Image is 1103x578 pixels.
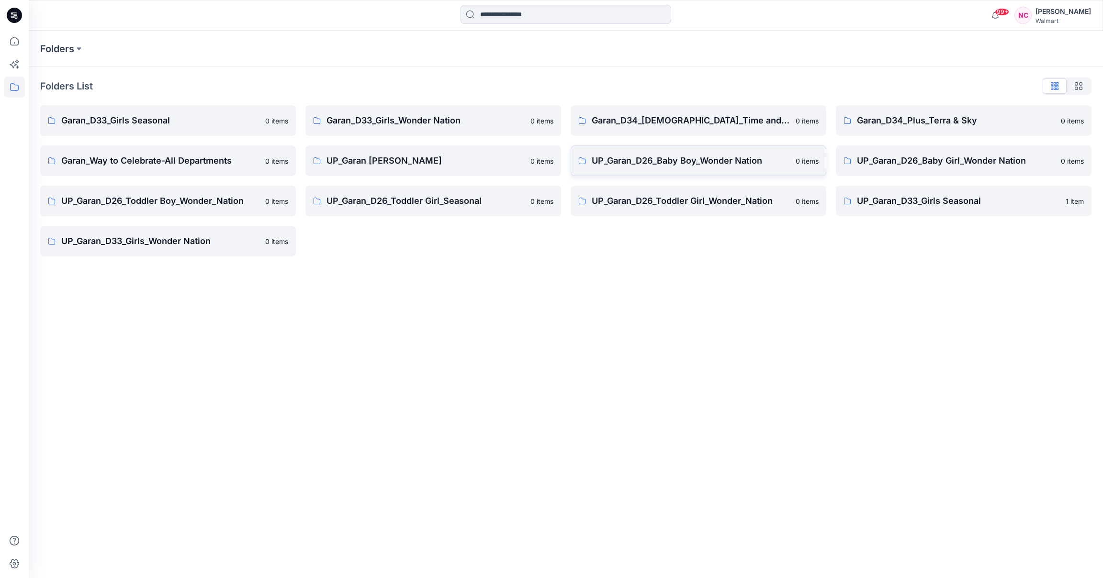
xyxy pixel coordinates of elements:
a: UP_Garan_D33_Girls_Wonder Nation0 items [40,226,296,256]
p: Garan_Way to Celebrate-All Departments [61,154,259,167]
div: Walmart [1035,17,1091,24]
p: UP_Garan_D26_Toddler Boy_Wonder_Nation [61,194,259,208]
p: 0 items [796,156,819,166]
a: Garan_D33_Girls Seasonal0 items [40,105,296,136]
p: 0 items [796,196,819,206]
a: UP_Garan_D26_Toddler Boy_Wonder_Nation0 items [40,186,296,216]
p: 0 items [1061,156,1084,166]
p: Garan_D33_Girls Seasonal [61,114,259,127]
div: NC [1014,7,1032,24]
a: UP_Garan_D26_Toddler Girl_Seasonal0 items [305,186,561,216]
a: UP_Garan_D26_Toddler Girl_Wonder_Nation0 items [571,186,826,216]
a: Garan_D34_Plus_Terra & Sky0 items [836,105,1092,136]
p: 0 items [530,116,553,126]
p: UP_Garan_D26_Baby Girl_Wonder Nation [857,154,1055,167]
p: UP_Garan [PERSON_NAME] [326,154,525,167]
div: [PERSON_NAME] [1035,6,1091,17]
p: 0 items [1061,116,1084,126]
p: Garan_D34_Plus_Terra & Sky [857,114,1055,127]
p: Garan_D33_Girls_Wonder Nation [326,114,525,127]
a: Garan_D34_[DEMOGRAPHIC_DATA]_Time and True0 items [571,105,826,136]
p: 0 items [530,156,553,166]
p: 0 items [265,156,288,166]
p: 0 items [796,116,819,126]
p: 1 item [1066,196,1084,206]
p: UP_Garan_D33_Girls Seasonal [857,194,1060,208]
p: UP_Garan_D33_Girls_Wonder Nation [61,234,259,248]
p: UP_Garan_D26_Baby Boy_Wonder Nation [592,154,790,167]
p: 0 items [530,196,553,206]
p: Folders List [40,79,93,93]
p: UP_Garan_D26_Toddler Girl_Wonder_Nation [592,194,790,208]
p: UP_Garan_D26_Toddler Girl_Seasonal [326,194,525,208]
a: Folders [40,42,74,56]
a: Garan_Way to Celebrate-All Departments0 items [40,145,296,176]
a: UP_Garan [PERSON_NAME]0 items [305,145,561,176]
a: UP_Garan_D26_Baby Boy_Wonder Nation0 items [571,145,826,176]
p: 0 items [265,236,288,246]
a: UP_Garan_D33_Girls Seasonal1 item [836,186,1092,216]
p: 0 items [265,116,288,126]
span: 99+ [995,8,1009,16]
p: Garan_D34_[DEMOGRAPHIC_DATA]_Time and True [592,114,790,127]
p: 0 items [265,196,288,206]
a: UP_Garan_D26_Baby Girl_Wonder Nation0 items [836,145,1092,176]
a: Garan_D33_Girls_Wonder Nation0 items [305,105,561,136]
